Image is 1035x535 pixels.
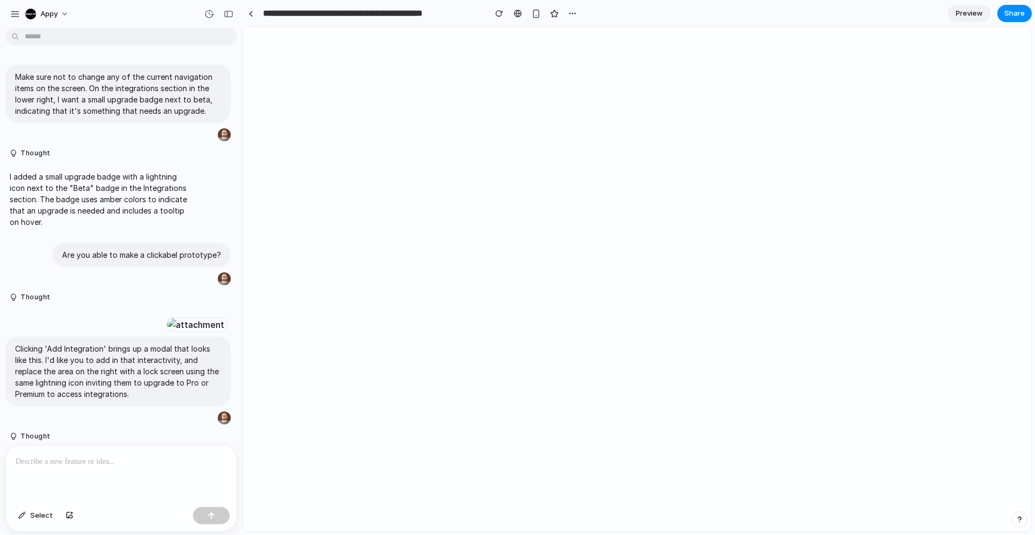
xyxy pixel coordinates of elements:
p: Are you able to make a clickabel prototype? [62,249,221,260]
span: Select [30,510,53,521]
button: Select [13,507,58,524]
p: I added a small upgrade badge with a lightning icon next to the "Beta" badge in the Integrations ... [10,171,190,228]
p: Make sure not to change any of the current navigation items on the screen. On the integrations se... [15,71,221,116]
p: Clicking 'Add Integration' brings up a modal that looks like this. I'd like you to add in that in... [15,343,221,400]
a: Preview [948,5,991,22]
button: appy [21,5,74,23]
span: appy [40,9,58,19]
span: Preview [956,8,983,19]
span: Share [1004,8,1025,19]
button: Share [997,5,1032,22]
